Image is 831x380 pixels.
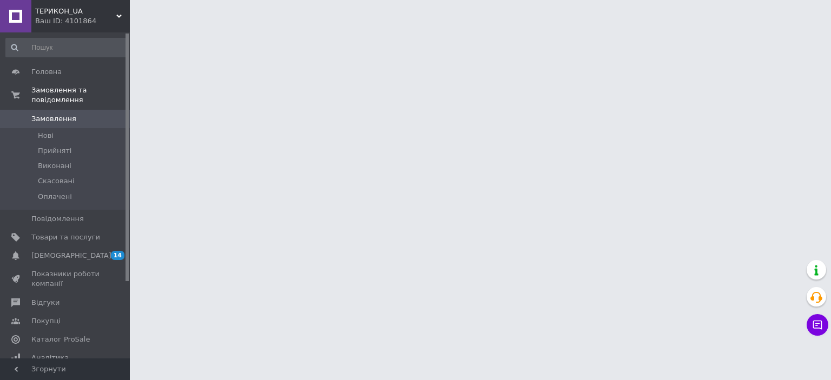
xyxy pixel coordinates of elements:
[31,251,111,261] span: [DEMOGRAPHIC_DATA]
[111,251,124,260] span: 14
[807,314,828,336] button: Чат з покупцем
[31,353,69,363] span: Аналітика
[31,316,61,326] span: Покупці
[31,214,84,224] span: Повідомлення
[31,232,100,242] span: Товари та послуги
[35,16,130,26] div: Ваш ID: 4101864
[31,114,76,124] span: Замовлення
[31,85,130,105] span: Замовлення та повідомлення
[31,269,100,289] span: Показники роботи компанії
[31,335,90,344] span: Каталог ProSale
[38,161,71,171] span: Виконані
[31,298,60,308] span: Відгуки
[38,176,75,186] span: Скасовані
[31,67,62,77] span: Головна
[5,38,128,57] input: Пошук
[35,6,116,16] span: ТЕРИКОН_UA
[38,192,72,202] span: Оплачені
[38,131,54,141] span: Нові
[38,146,71,156] span: Прийняті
